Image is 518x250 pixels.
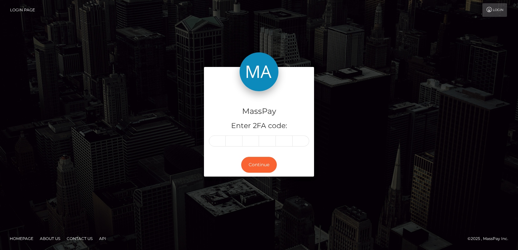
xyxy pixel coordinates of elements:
h4: MassPay [209,106,309,117]
a: API [96,234,109,244]
div: © 2025 , MassPay Inc. [467,235,513,242]
a: Login Page [10,3,35,17]
a: About Us [37,234,63,244]
h5: Enter 2FA code: [209,121,309,131]
a: Contact Us [64,234,95,244]
a: Homepage [7,234,36,244]
a: Login [482,3,507,17]
img: MassPay [240,52,278,91]
button: Continue [241,157,277,173]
